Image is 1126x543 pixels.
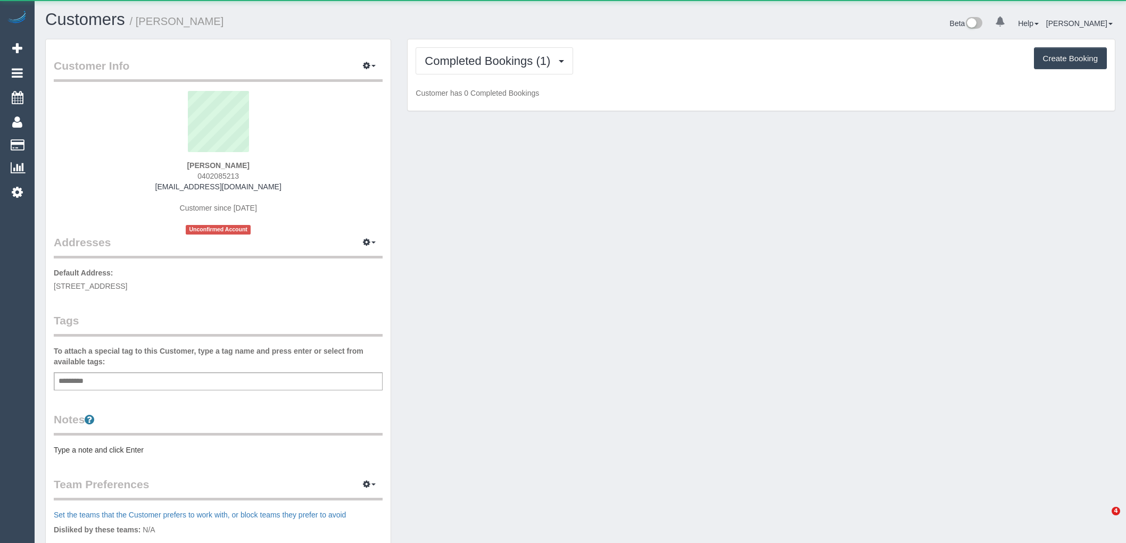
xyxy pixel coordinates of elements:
legend: Team Preferences [54,477,383,500]
a: Beta [950,19,983,28]
small: / [PERSON_NAME] [130,15,224,27]
img: New interface [965,17,982,31]
pre: Type a note and click Enter [54,445,383,455]
label: To attach a special tag to this Customer, type a tag name and press enter or select from availabl... [54,346,383,367]
span: Unconfirmed Account [186,225,251,234]
span: Customer since [DATE] [180,204,257,212]
strong: [PERSON_NAME] [187,161,249,170]
a: [EMAIL_ADDRESS][DOMAIN_NAME] [155,182,281,191]
legend: Tags [54,313,383,337]
span: N/A [143,525,155,534]
iframe: Intercom live chat [1090,507,1115,532]
span: 0402085213 [197,172,239,180]
label: Disliked by these teams: [54,524,140,535]
span: Completed Bookings (1) [425,54,556,68]
button: Completed Bookings (1) [416,47,573,74]
a: [PERSON_NAME] [1046,19,1113,28]
p: Customer has 0 Completed Bookings [416,88,1107,98]
legend: Notes [54,412,383,436]
img: Automaid Logo [6,11,28,26]
legend: Customer Info [54,58,383,82]
a: Set the teams that the Customer prefers to work with, or block teams they prefer to avoid [54,511,346,519]
span: 4 [1112,507,1120,515]
label: Default Address: [54,268,113,278]
button: Create Booking [1034,47,1107,70]
a: Help [1018,19,1039,28]
span: [STREET_ADDRESS] [54,282,127,290]
a: Customers [45,10,125,29]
